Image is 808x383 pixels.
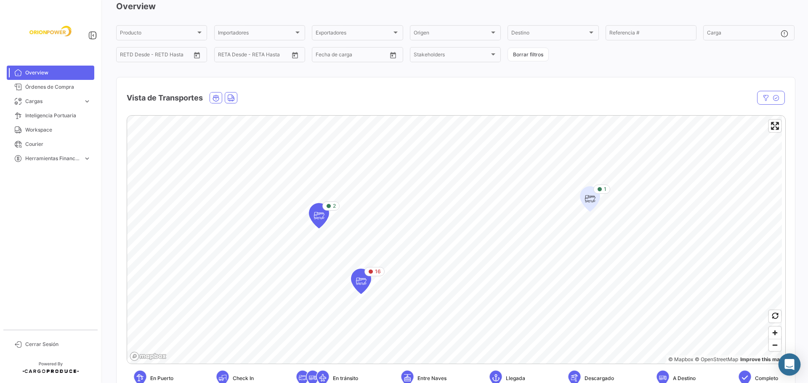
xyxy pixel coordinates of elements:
span: Courier [25,140,91,148]
span: Llegada [506,375,525,382]
span: Herramientas Financieras [25,155,80,162]
h4: Vista de Transportes [127,92,203,104]
input: Desde [316,53,331,59]
div: Abrir Intercom Messenger [779,354,801,376]
span: Cerrar Sesión [25,341,91,348]
input: Desde [218,53,233,59]
button: Zoom in [769,327,781,339]
span: Entre Naves [417,375,447,382]
span: Stakeholders [414,53,489,59]
span: 2 [333,202,336,210]
a: OpenStreetMap [695,356,738,362]
input: Hasta [141,53,175,59]
div: Map marker [351,269,371,294]
span: En Puerto [150,375,173,382]
span: En tránsito [333,375,358,382]
button: Land [225,92,237,103]
button: Open calendar [387,49,399,61]
span: expand_more [83,98,91,105]
span: 16 [375,268,381,275]
button: Open calendar [191,49,203,61]
div: Map marker [309,203,329,228]
span: A Destino [673,375,696,382]
a: Mapbox logo [130,351,167,361]
a: Courier [7,137,94,151]
span: Producto [120,31,196,37]
a: Map feedback [740,356,783,362]
span: Origen [414,31,489,37]
span: Inteligencia Portuaria [25,112,91,119]
a: Mapbox [668,356,693,362]
span: Cargas [25,98,80,105]
canvas: Map [127,116,782,365]
button: Zoom out [769,339,781,351]
a: Órdenes de Compra [7,80,94,94]
button: Borrar filtros [508,48,549,61]
button: Enter fullscreen [769,120,781,132]
a: Overview [7,66,94,80]
a: Inteligencia Portuaria [7,108,94,123]
span: Descargado [585,375,614,382]
span: Exportadores [316,31,391,37]
a: Workspace [7,123,94,137]
span: Órdenes de Compra [25,83,91,91]
span: Destino [511,31,587,37]
button: Ocean [210,92,222,103]
img: f26a05d0-2fea-4301-a0f6-b8409df5d1eb.jpeg [29,10,72,52]
span: expand_more [83,155,91,162]
span: Workspace [25,126,91,134]
h3: Overview [116,0,795,12]
span: 1 [604,185,606,193]
span: Completo [755,375,778,382]
input: Desde [120,53,135,59]
span: Check In [233,375,254,382]
input: Hasta [239,53,273,59]
button: Open calendar [289,49,301,61]
span: Importadores [218,31,294,37]
span: Overview [25,69,91,77]
div: Map marker [580,186,600,211]
input: Hasta [337,53,370,59]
